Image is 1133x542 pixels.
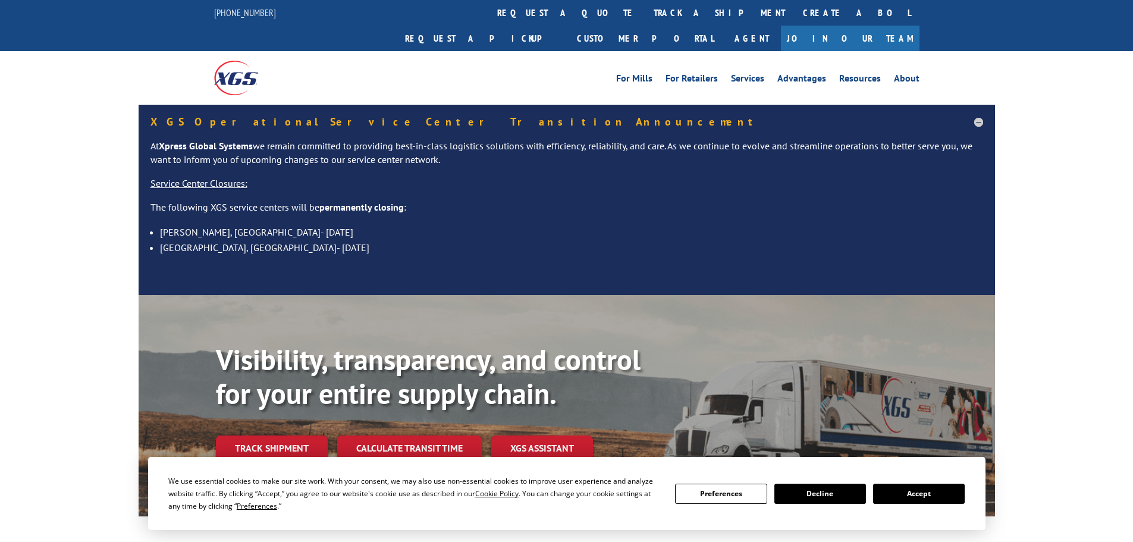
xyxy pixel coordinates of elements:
[666,74,718,87] a: For Retailers
[337,436,482,461] a: Calculate transit time
[160,240,983,255] li: [GEOGRAPHIC_DATA], [GEOGRAPHIC_DATA]- [DATE]
[777,74,826,87] a: Advantages
[475,488,519,499] span: Cookie Policy
[159,140,253,152] strong: Xpress Global Systems
[150,139,983,177] p: At we remain committed to providing best-in-class logistics solutions with efficiency, reliabilit...
[774,484,866,504] button: Decline
[237,501,277,511] span: Preferences
[396,26,568,51] a: Request a pickup
[839,74,881,87] a: Resources
[723,26,781,51] a: Agent
[731,74,764,87] a: Services
[168,475,661,512] div: We use essential cookies to make our site work. With your consent, we may also use non-essential ...
[150,200,983,224] p: The following XGS service centers will be :
[894,74,919,87] a: About
[216,436,328,460] a: Track shipment
[214,7,276,18] a: [PHONE_NUMBER]
[160,224,983,240] li: [PERSON_NAME], [GEOGRAPHIC_DATA]- [DATE]
[568,26,723,51] a: Customer Portal
[216,341,641,412] b: Visibility, transparency, and control for your entire supply chain.
[616,74,652,87] a: For Mills
[491,436,593,461] a: XGS ASSISTANT
[873,484,965,504] button: Accept
[148,457,986,530] div: Cookie Consent Prompt
[150,117,983,127] h5: XGS Operational Service Center Transition Announcement
[319,201,404,213] strong: permanently closing
[781,26,919,51] a: Join Our Team
[150,177,247,189] u: Service Center Closures:
[675,484,767,504] button: Preferences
